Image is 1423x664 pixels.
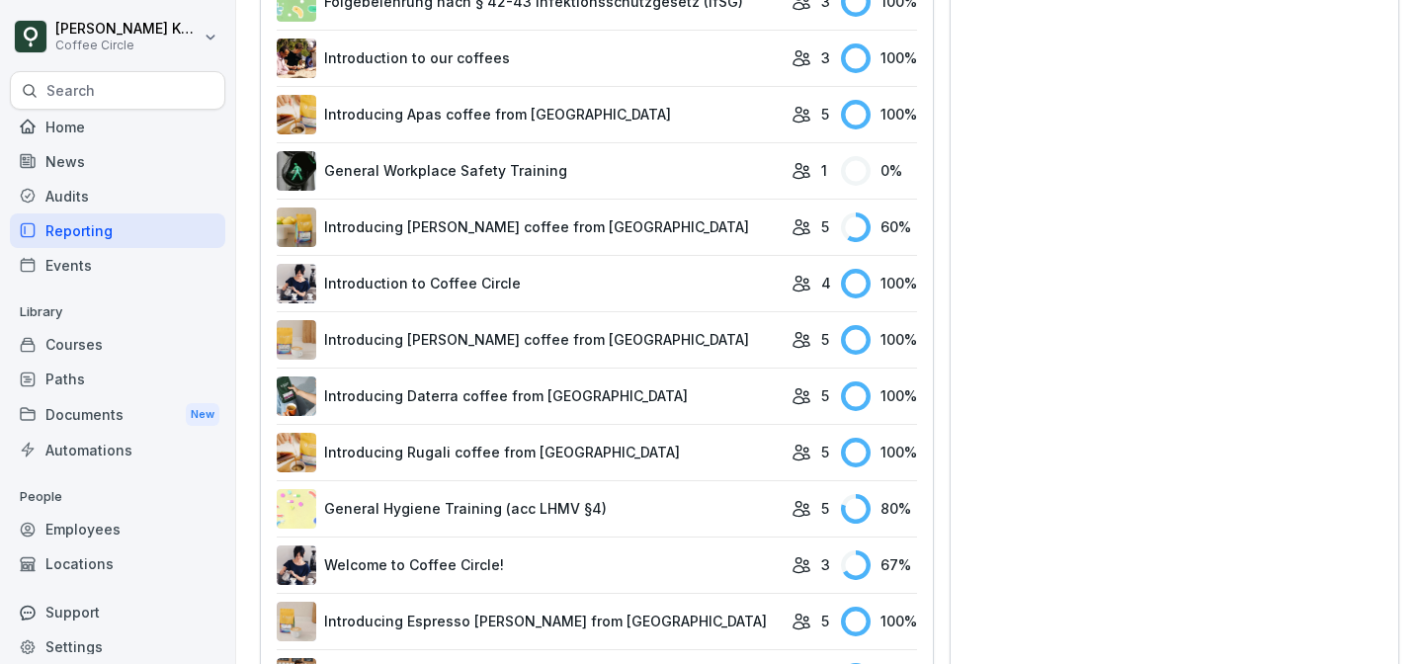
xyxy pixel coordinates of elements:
img: xnjl35zklnarwuvej55hu61g.png [277,95,316,134]
p: Search [46,81,95,101]
p: 5 [821,216,829,237]
a: Audits [10,179,225,213]
img: yr3vgu04w84v4iyxjgesubq7.png [277,376,316,416]
div: 60 % [841,212,917,242]
a: Welcome to Coffee Circle! [277,545,782,585]
a: Reporting [10,213,225,248]
a: DocumentsNew [10,396,225,433]
p: 3 [821,47,830,68]
p: 5 [821,104,829,124]
div: 100 % [841,269,917,298]
a: Introduction to our coffees [277,39,782,78]
p: 1 [821,160,827,181]
a: Introducing Rugali coffee from [GEOGRAPHIC_DATA] [277,433,782,472]
p: [PERSON_NAME] Kaliekina [55,21,200,38]
img: pn401xfpi3k54cgmmkhakzjh.png [277,320,316,360]
img: dgqjoierlop7afwbaof655oy.png [277,207,316,247]
p: 4 [821,273,831,293]
a: General Hygiene Training (acc LHMV §4) [277,489,782,529]
a: Events [10,248,225,283]
div: 100 % [841,43,917,73]
div: 100 % [841,438,917,467]
img: rd8noi9myd5hshrmayjayi2t.png [277,489,316,529]
a: Introducing [PERSON_NAME] coffee from [GEOGRAPHIC_DATA] [277,320,782,360]
div: Support [10,595,225,629]
p: 3 [821,554,830,575]
div: 100 % [841,325,917,355]
a: Introducing Apas coffee from [GEOGRAPHIC_DATA] [277,95,782,134]
p: 5 [821,329,829,350]
img: ygyy95gurf11yr2lujmy0dqx.png [277,264,316,303]
img: s16m2v2rz4n4a991eloaem3v.png [277,39,316,78]
div: 100 % [841,100,917,129]
div: 67 % [841,550,917,580]
a: Home [10,110,225,144]
img: dk7x737xv5i545c4hvlzmvog.png [277,151,316,191]
p: 5 [821,442,829,462]
div: New [186,403,219,426]
p: 5 [821,498,829,519]
div: 100 % [841,607,917,636]
div: 80 % [841,494,917,524]
a: Courses [10,327,225,362]
a: Introduction to Coffee Circle [277,264,782,303]
a: Introducing Daterra coffee from [GEOGRAPHIC_DATA] [277,376,782,416]
img: xnjl35zklnarwuvej55hu61g.png [277,433,316,472]
p: People [10,481,225,513]
p: Coffee Circle [55,39,200,52]
div: Documents [10,396,225,433]
a: General Workplace Safety Training [277,151,782,191]
a: Introducing [PERSON_NAME] coffee from [GEOGRAPHIC_DATA] [277,207,782,247]
div: 0 % [841,156,917,186]
a: Introducing Espresso [PERSON_NAME] from [GEOGRAPHIC_DATA] [277,602,782,641]
img: urskqvdrj7kvrg1m4ha30ien.png [277,602,316,641]
a: News [10,144,225,179]
img: i5rz61o9pkmodjbel2a693fq.png [277,545,316,585]
p: 5 [821,611,829,631]
a: Paths [10,362,225,396]
a: Locations [10,546,225,581]
div: 100 % [841,381,917,411]
a: Employees [10,512,225,546]
p: Library [10,296,225,328]
p: 5 [821,385,829,406]
a: Settings [10,629,225,664]
a: Automations [10,433,225,467]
